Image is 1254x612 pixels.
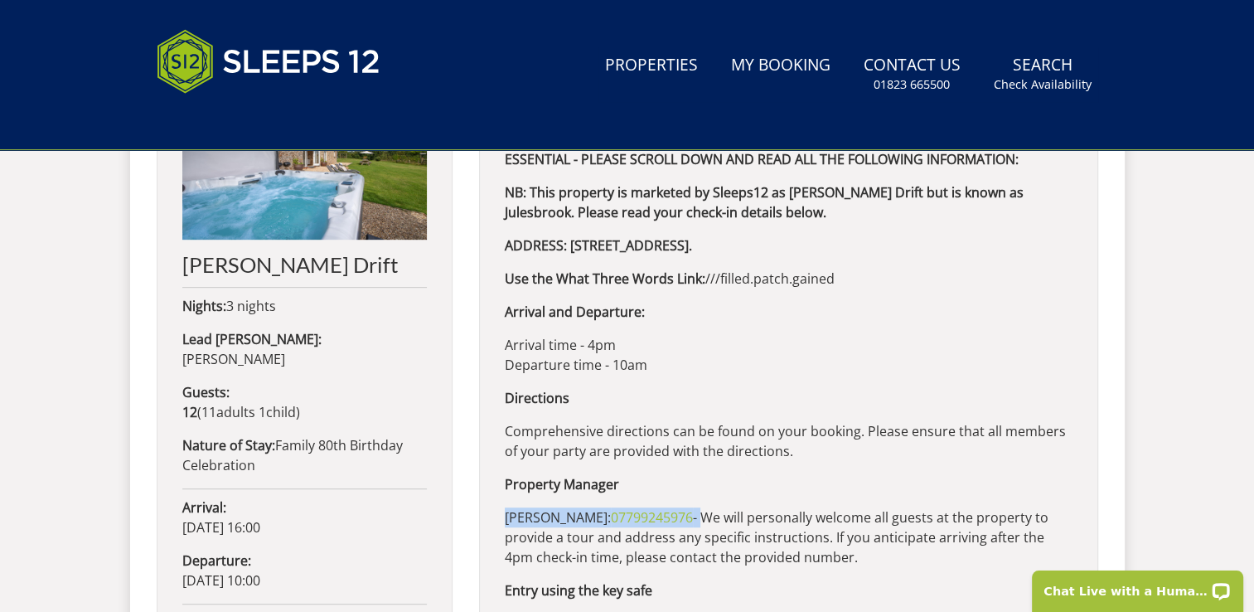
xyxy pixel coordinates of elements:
strong: Directions [505,389,569,407]
span: s [249,403,255,421]
h2: [PERSON_NAME] Drift [182,253,427,276]
strong: 12 [182,403,197,421]
strong: Entry using the key safe [505,581,652,600]
p: ///filled.patch.gained [505,269,1072,289]
p: [DATE] 16:00 [182,498,427,537]
span: 1 [259,403,266,421]
img: An image of 'Meadows Drift' [182,82,427,240]
strong: NB: This property is marketed by Sleeps12 as [PERSON_NAME] Drift but is known as Julesbrook. Plea... [505,183,1024,221]
strong: Lead [PERSON_NAME]: [182,330,322,348]
strong: Guests: [182,383,230,401]
a: Properties [598,47,704,85]
iframe: LiveChat chat widget [1021,560,1254,612]
strong: ESSENTIAL - PLEASE SCROLL DOWN AND READ ALL THE FOLLOWING INFORMATION: [505,150,1019,168]
iframe: Customer reviews powered by Trustpilot [148,113,322,127]
p: Arrival time - 4pm Departure time - 10am [505,335,1072,375]
p: Comprehensive directions can be found on your booking. Please ensure that all members of your par... [505,421,1072,461]
strong: Arrival: [182,498,226,517]
small: Check Availability [994,76,1092,93]
a: Contact Us01823 665500 [857,47,967,101]
p: [PERSON_NAME]: - We will personally welcome all guests at the property to provide a tour and addr... [505,508,1072,567]
strong: Arrival and Departure: [505,303,645,321]
strong: Property Manager [505,475,619,493]
span: child [255,403,296,421]
p: 3 nights [182,296,427,316]
span: [PERSON_NAME] [182,350,285,368]
p: [DATE] 10:00 [182,551,427,590]
span: 11 [201,403,216,421]
strong: Departure: [182,551,251,570]
small: 01823 665500 [874,76,950,93]
span: ( ) [182,403,300,421]
strong: Nights: [182,297,226,315]
strong: Use the What Three Words Link: [505,270,705,288]
a: SearchCheck Availability [987,47,1098,101]
a: [PERSON_NAME] Drift [182,82,427,276]
a: My Booking [724,47,837,85]
a: 07799245976 [611,508,693,527]
p: Family 80th Birthday Celebration [182,435,427,475]
strong: Nature of Stay: [182,436,275,454]
img: Sleeps 12 [157,20,380,103]
strong: ADDRESS: [STREET_ADDRESS]. [505,236,692,255]
span: adult [201,403,255,421]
